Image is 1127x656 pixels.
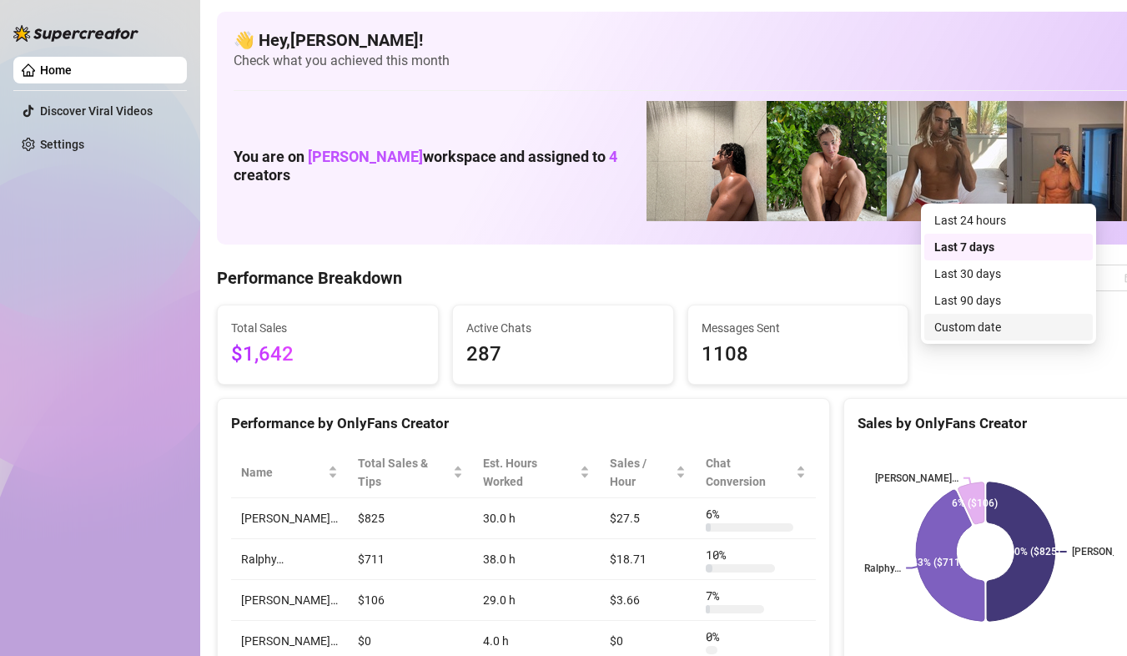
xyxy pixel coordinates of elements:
[600,447,696,498] th: Sales / Hour
[231,498,348,539] td: [PERSON_NAME]…
[600,580,696,621] td: $3.66
[466,339,660,371] span: 287
[875,472,958,483] text: [PERSON_NAME]…
[358,454,450,491] span: Total Sales & Tips
[706,587,732,605] span: 7 %
[934,238,1083,256] div: Last 7 days
[924,207,1093,234] div: Last 24 hours
[600,498,696,539] td: $27.5
[610,454,672,491] span: Sales / Hour
[348,539,473,580] td: $711
[466,319,660,337] span: Active Chats
[40,138,84,151] a: Settings
[231,412,816,435] div: Performance by OnlyFans Creator
[706,505,732,523] span: 6 %
[706,628,732,646] span: 0 %
[231,539,348,580] td: Ralphy…
[231,339,425,371] span: $1,642
[767,101,887,221] img: Nathaniel
[473,498,600,539] td: 30.0 h
[348,580,473,621] td: $106
[473,580,600,621] td: 29.0 h
[231,447,348,498] th: Name
[609,148,617,165] span: 4
[887,101,1007,221] img: Nathaniel
[234,148,647,184] h1: You are on workspace and assigned to creators
[217,266,402,290] h4: Performance Breakdown
[348,447,473,498] th: Total Sales & Tips
[924,314,1093,341] div: Custom date
[647,101,767,221] img: Ralphy
[40,63,72,77] a: Home
[706,454,792,491] span: Chat Conversion
[234,28,1127,52] h4: 👋 Hey, [PERSON_NAME] !
[600,539,696,580] td: $18.71
[924,260,1093,287] div: Last 30 days
[934,291,1083,310] div: Last 90 days
[934,265,1083,283] div: Last 30 days
[1007,101,1127,221] img: Wayne
[696,447,816,498] th: Chat Conversion
[231,580,348,621] td: [PERSON_NAME]…
[348,498,473,539] td: $825
[13,25,138,42] img: logo-BBDzfeDw.svg
[864,562,901,573] text: Ralphy…
[241,463,325,482] span: Name
[234,52,1127,70] span: Check what you achieved this month
[308,148,423,165] span: [PERSON_NAME]
[231,319,425,337] span: Total Sales
[924,234,1093,260] div: Last 7 days
[702,319,895,337] span: Messages Sent
[40,104,153,118] a: Discover Viral Videos
[934,318,1083,336] div: Custom date
[473,539,600,580] td: 38.0 h
[706,546,732,564] span: 10 %
[702,339,895,371] span: 1108
[934,211,1083,230] div: Last 24 hours
[483,454,576,491] div: Est. Hours Worked
[924,287,1093,314] div: Last 90 days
